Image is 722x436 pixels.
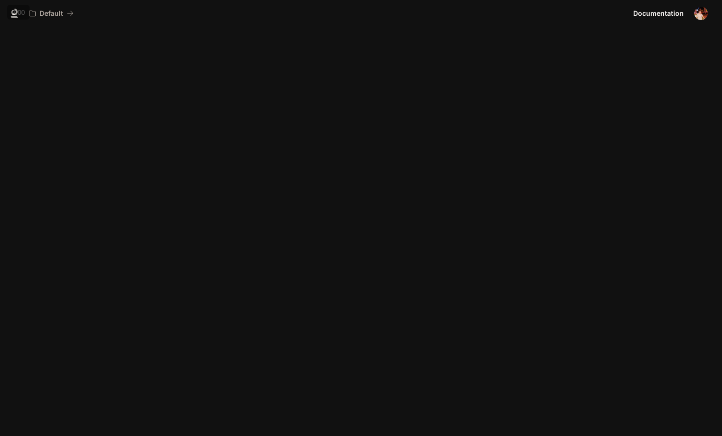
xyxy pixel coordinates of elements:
[633,8,684,20] span: Documentation
[40,10,63,18] p: Default
[25,4,78,23] button: All workspaces
[629,4,688,23] a: Documentation
[691,4,711,23] button: User avatar
[694,7,708,20] img: User avatar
